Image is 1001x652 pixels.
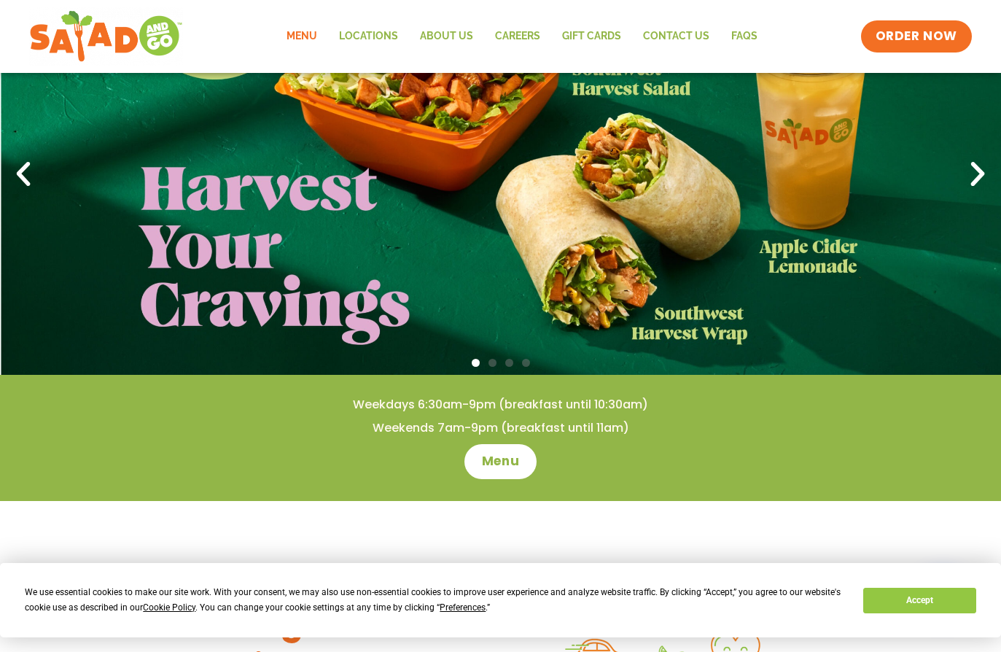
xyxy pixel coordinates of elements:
div: Next slide [962,158,994,190]
a: GIFT CARDS [551,20,632,53]
img: new-SAG-logo-768×292 [29,7,183,66]
a: Contact Us [632,20,720,53]
a: Careers [484,20,551,53]
span: Go to slide 3 [505,359,513,367]
button: Accept [863,588,975,613]
span: Go to slide 2 [488,359,496,367]
div: We use essential cookies to make our site work. With your consent, we may also use non-essential ... [25,585,846,616]
span: Menu [482,453,519,470]
a: About Us [409,20,484,53]
a: Menu [276,20,328,53]
a: Locations [328,20,409,53]
span: Go to slide 4 [522,359,530,367]
span: Cookie Policy [143,602,195,613]
nav: Menu [276,20,768,53]
h4: Weekdays 6:30am-9pm (breakfast until 10:30am) [29,397,972,413]
a: FAQs [720,20,768,53]
div: Previous slide [7,158,39,190]
span: Go to slide 1 [472,359,480,367]
a: Menu [464,444,537,479]
span: ORDER NOW [876,28,957,45]
span: Preferences [440,602,486,613]
a: ORDER NOW [861,20,972,53]
h4: Weekends 7am-9pm (breakfast until 11am) [29,420,972,436]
